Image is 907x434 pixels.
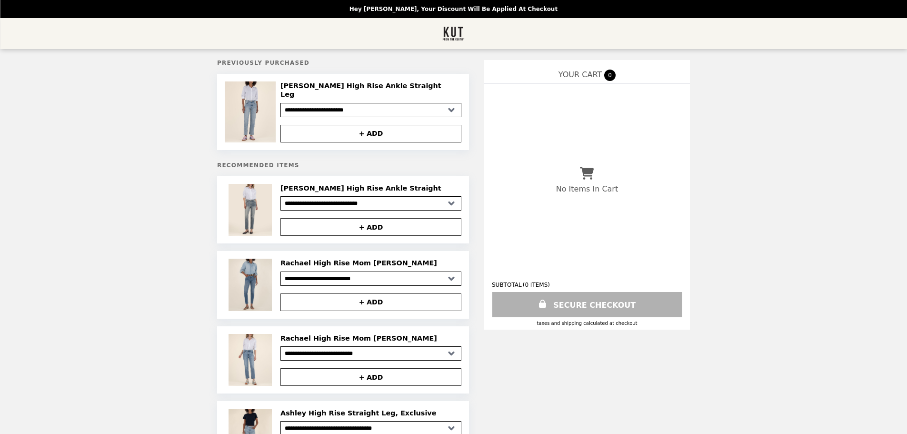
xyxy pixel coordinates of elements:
span: YOUR CART [558,70,602,79]
button: + ADD [280,125,461,142]
select: Select a product variant [280,196,461,211]
h5: Previously Purchased [217,60,469,66]
span: 0 [604,70,616,81]
select: Select a product variant [280,346,461,361]
h2: [PERSON_NAME] High Rise Ankle Straight [280,184,445,192]
img: Brand Logo [442,24,465,43]
h2: Ashley High Rise Straight Leg, Exclusive [280,409,440,417]
h2: [PERSON_NAME] High Rise Ankle Straight Leg [280,81,456,99]
span: SUBTOTAL [492,282,523,288]
p: No Items In Cart [556,184,618,193]
img: Rachael High Rise Mom Jean [229,259,274,311]
div: Taxes and Shipping calculated at checkout [492,321,682,326]
button: + ADD [280,218,461,236]
h2: Rachael High Rise Mom [PERSON_NAME] [280,259,441,267]
h5: Recommended Items [217,162,469,169]
select: Select a product variant [280,103,461,117]
span: ( 0 ITEMS ) [523,282,550,288]
button: + ADD [280,293,461,311]
img: Rachael High Rise Mom Jean [229,334,274,386]
h2: Rachael High Rise Mom [PERSON_NAME] [280,334,441,343]
img: Reese High Rise Ankle Straight [229,184,274,236]
p: Hey [PERSON_NAME], your discount will be applied at checkout [349,6,558,12]
select: Select a product variant [280,272,461,286]
button: + ADD [280,368,461,386]
img: Fay High Rise Ankle Straight Leg [225,81,278,142]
